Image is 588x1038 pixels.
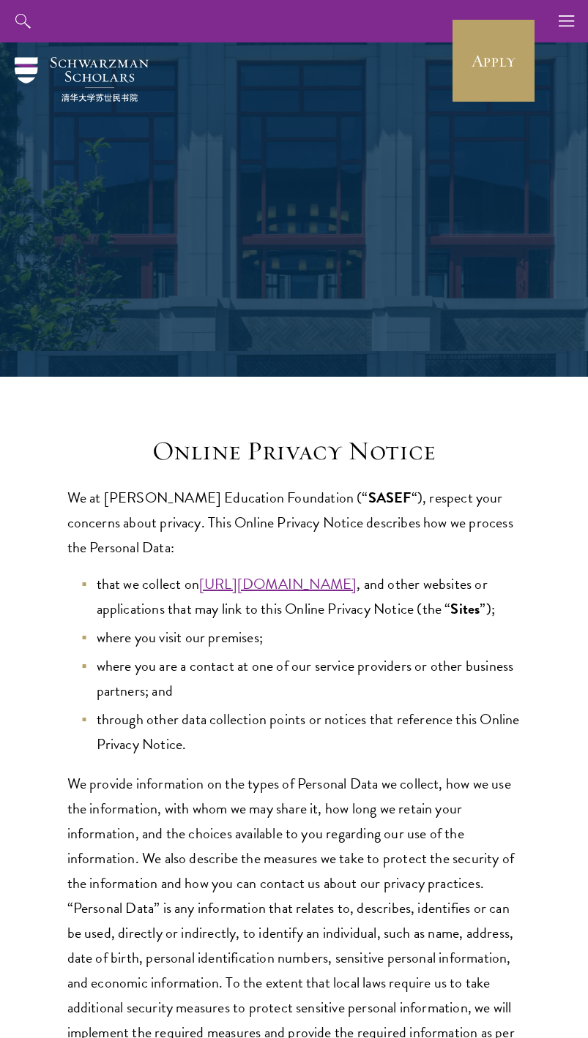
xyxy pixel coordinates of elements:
span: ”); [480,598,495,620]
b: SASEF [368,486,412,508]
b: Sites [450,598,480,620]
span: through other data collection points or notices that reference this Online Privacy Notice. [97,708,520,755]
span: where you are a contact at one of our service providers or other business partners; and [97,655,514,702]
a: [URL][DOMAIN_NAME] [199,573,357,595]
span: , and other websites or applications that may link to this Online Privacy Notice (the “ [97,573,488,620]
span: where you visit our premises; [97,626,264,648]
span: “), respect your concerns about privacy. This Online Privacy Notice describes how we process the ... [67,486,513,558]
span: that we collect on [97,573,199,595]
img: Schwarzman Scholars [15,57,149,102]
span: We at [PERSON_NAME] Education Foundation (“ [67,486,368,508]
a: Apply [453,20,535,102]
h3: Online Privacy Notice [67,435,521,467]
